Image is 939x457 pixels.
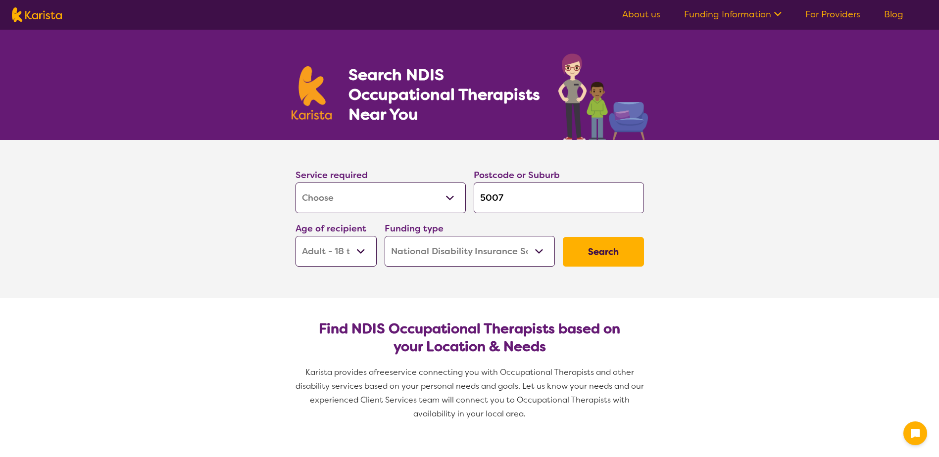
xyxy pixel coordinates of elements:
[474,183,644,213] input: Type
[374,367,390,377] span: free
[805,8,860,20] a: For Providers
[884,8,903,20] a: Blog
[296,223,366,234] label: Age of recipient
[296,367,646,419] span: service connecting you with Occupational Therapists and other disability services based on your p...
[684,8,782,20] a: Funding Information
[292,66,332,120] img: Karista logo
[474,169,560,181] label: Postcode or Suburb
[12,7,62,22] img: Karista logo
[558,53,648,140] img: occupational-therapy
[303,320,636,356] h2: Find NDIS Occupational Therapists based on your Location & Needs
[348,65,541,124] h1: Search NDIS Occupational Therapists Near You
[296,169,368,181] label: Service required
[385,223,444,234] label: Funding type
[622,8,660,20] a: About us
[563,237,644,267] button: Search
[305,367,374,377] span: Karista provides a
